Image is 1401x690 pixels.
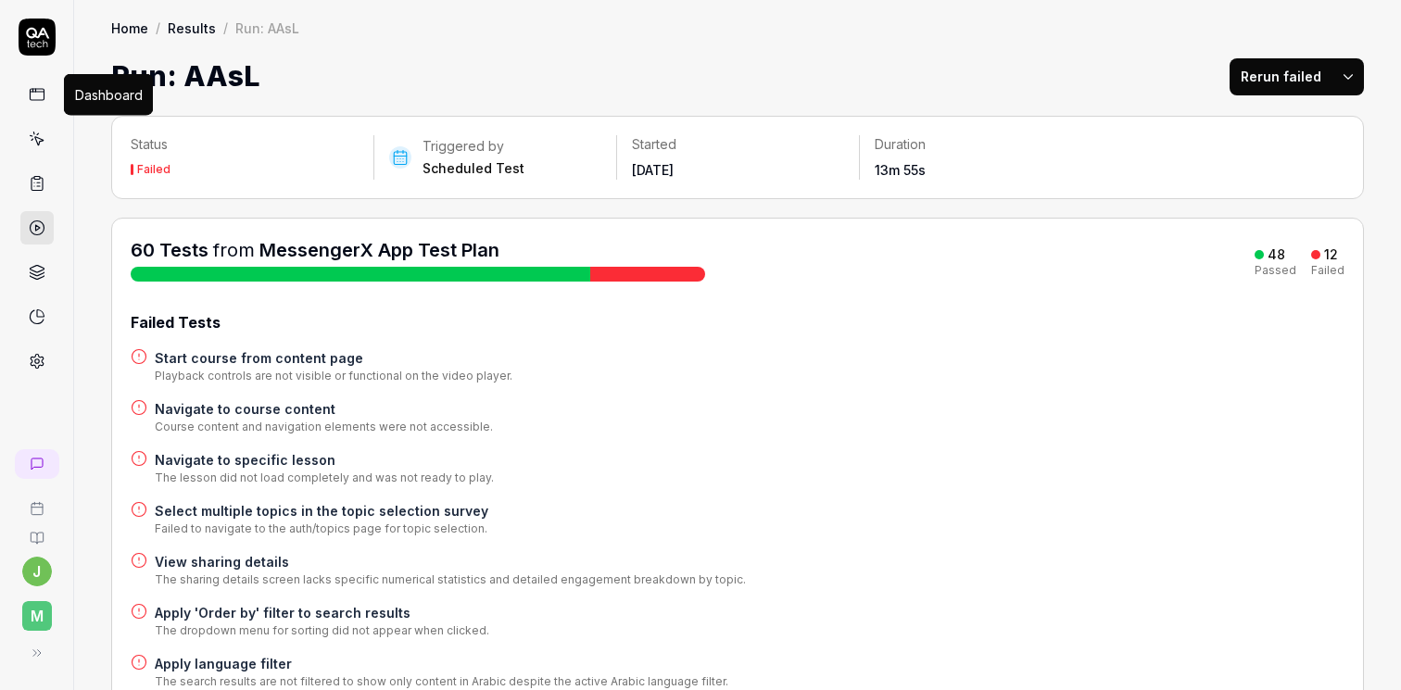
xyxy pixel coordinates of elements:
div: 48 [1268,246,1285,263]
div: Passed [1255,265,1296,276]
div: / [156,19,160,37]
a: Home [111,19,148,37]
div: The search results are not filtered to show only content in Arabic despite the active Arabic lang... [155,673,728,690]
span: M [22,601,52,631]
a: View sharing details [155,552,746,571]
div: The sharing details screen lacks specific numerical statistics and detailed engagement breakdown ... [155,571,746,588]
a: Documentation [7,516,66,546]
p: Started [632,135,844,154]
div: Triggered by [423,137,524,156]
a: Results [168,19,216,37]
div: Dashboard [75,85,143,105]
div: Playback controls are not visible or functional on the video player. [155,368,512,384]
button: M [7,586,66,634]
button: j [22,557,52,586]
a: Apply 'Order by' filter to search results [155,603,489,622]
span: 60 Tests [131,239,208,261]
button: Rerun failed [1230,58,1332,95]
div: Failed to navigate to the auth/topics page for topic selection. [155,521,488,537]
div: / [223,19,228,37]
a: Navigate to specific lesson [155,450,494,470]
a: Start course from content page [155,348,512,368]
a: New conversation [15,449,59,479]
div: Failed Tests [131,311,1344,333]
p: Duration [875,135,1087,154]
div: The dropdown menu for sorting did not appear when clicked. [155,622,489,639]
a: Select multiple topics in the topic selection survey [155,501,488,521]
div: Scheduled Test [423,159,524,178]
span: from [213,239,255,261]
div: Course content and navigation elements were not accessible. [155,419,493,435]
p: Status [131,135,359,154]
time: 13m 55s [875,162,926,178]
div: Run: AAsL [235,19,299,37]
div: Failed [137,164,170,175]
a: MessengerX App Test Plan [259,239,499,261]
a: Apply language filter [155,654,728,673]
div: The lesson did not load completely and was not ready to play. [155,470,494,486]
div: 12 [1324,246,1338,263]
h1: Run: AAsL [111,56,259,97]
div: Failed [1311,265,1344,276]
time: [DATE] [632,162,674,178]
a: Navigate to course content [155,399,493,419]
a: Book a call with us [7,486,66,516]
